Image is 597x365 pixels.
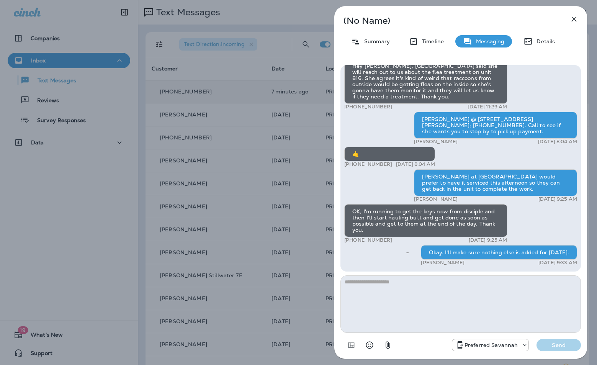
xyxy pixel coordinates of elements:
[533,38,555,44] p: Details
[344,59,507,104] div: Hey [PERSON_NAME], [GEOGRAPHIC_DATA] said she will reach out to us about the flea treatment on un...
[344,147,435,161] div: 🤙
[538,196,577,202] p: [DATE] 9:25 AM
[344,161,392,167] p: [PHONE_NUMBER]
[344,204,507,237] div: OK, I'm running to get the keys now from disciple and then I'll start hauling butt and get done a...
[472,38,504,44] p: Messaging
[360,38,390,44] p: Summary
[414,112,577,139] div: [PERSON_NAME] @ [STREET_ADDRESS][PERSON_NAME]; [PHONE_NUMBER]. Call to see if she wants you to st...
[362,337,377,353] button: Select an emoji
[421,245,577,260] div: Okay. I'll make sure nothing else is added for [DATE].
[414,139,458,145] p: [PERSON_NAME]
[418,38,444,44] p: Timeline
[414,196,458,202] p: [PERSON_NAME]
[344,237,392,243] p: [PHONE_NUMBER]
[343,18,553,24] p: (No Name)
[344,104,392,110] p: [PHONE_NUMBER]
[406,249,409,255] span: Sent
[468,104,507,110] p: [DATE] 11:29 AM
[414,169,577,196] div: [PERSON_NAME] at [GEOGRAPHIC_DATA] would prefer to have it serviced this afternoon so they can ge...
[538,139,577,145] p: [DATE] 8:04 AM
[343,337,359,353] button: Add in a premade template
[469,237,507,243] p: [DATE] 9:25 AM
[452,340,529,350] div: +1 (912) 461-3419
[538,260,577,266] p: [DATE] 9:33 AM
[421,260,465,266] p: [PERSON_NAME]
[396,161,435,167] p: [DATE] 8:04 AM
[465,342,518,348] p: Preferred Savannah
